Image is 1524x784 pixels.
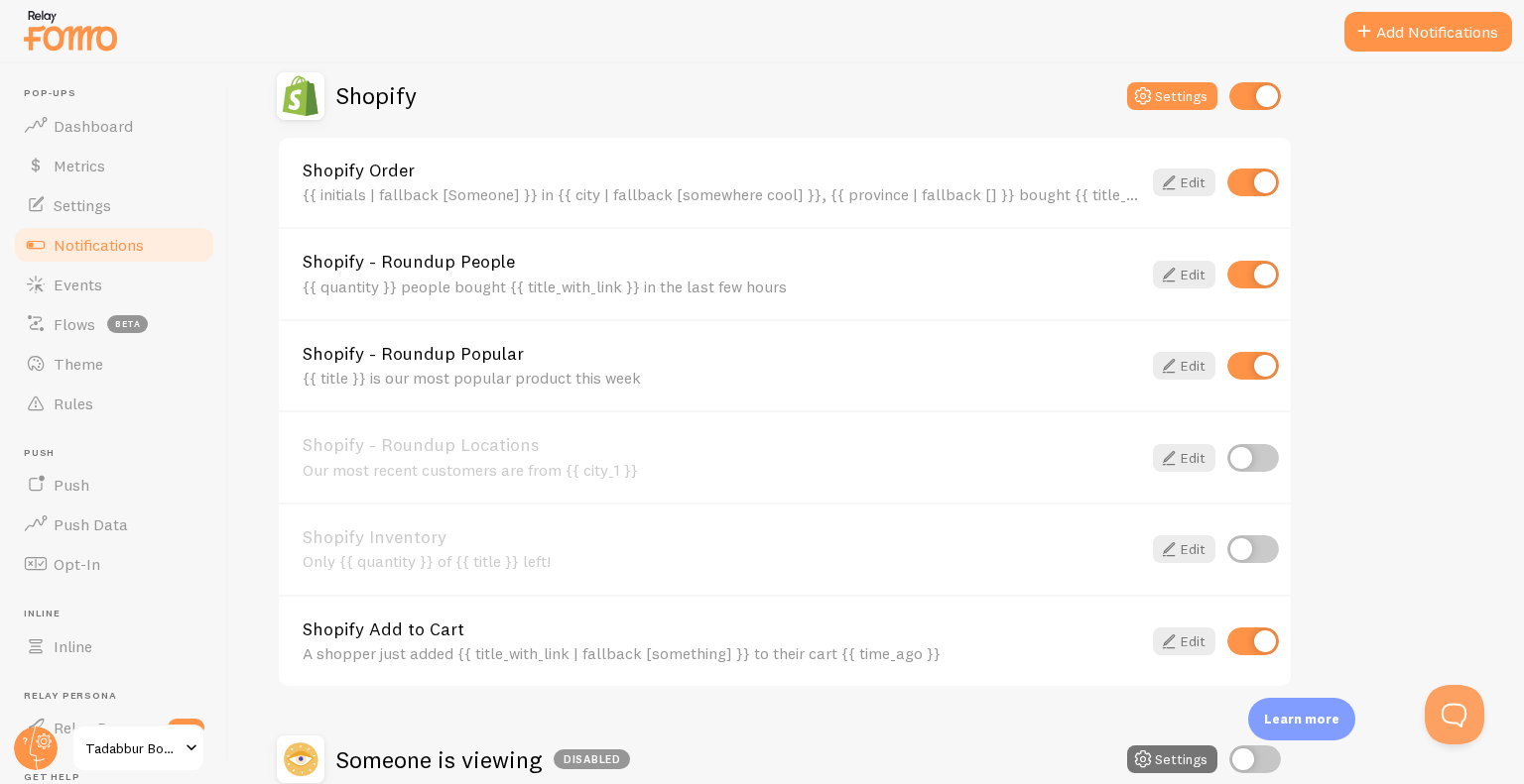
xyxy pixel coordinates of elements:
[12,106,216,146] a: Dashboard
[303,552,1141,570] div: Only {{ quantity }} of {{ title }} left!
[12,344,216,384] a: Theme
[54,393,93,413] span: Rules
[303,461,1141,479] div: Our most recent customers are from {{ city_1 }}
[54,514,128,534] span: Push Data
[554,749,630,769] div: Disabled
[54,156,105,175] span: Metrics
[303,185,1141,203] div: {{ initials | fallback [Someone] }} in {{ city | fallback [somewhere cool] }}, {{ province | fall...
[303,620,1141,638] a: Shopify Add to Cart
[12,465,216,504] a: Push
[12,626,216,666] a: Inline
[54,554,100,574] span: Opt-In
[54,718,156,737] span: Relay Persona
[1127,745,1217,773] button: Settings
[12,384,216,423] a: Rules
[85,736,180,760] span: Tadabbur Books
[1153,168,1215,196] a: Edit
[277,735,324,783] img: Someone is viewing
[303,436,1141,454] a: Shopify - Roundup Locations
[1248,698,1355,740] div: Learn more
[24,690,216,703] span: Relay Persona
[1425,685,1484,744] iframe: Help Scout Beacon - Open
[1264,710,1339,728] p: Learn more
[24,608,216,620] span: Inline
[303,528,1141,546] a: Shopify Inventory
[303,345,1141,363] a: Shopify - Roundup Popular
[303,644,1141,662] div: A shopper just added {{ title_with_link | fallback [something] }} to their cart {{ time_ago }}
[1153,535,1215,563] a: Edit
[336,80,417,111] h2: Shopify
[12,146,216,185] a: Metrics
[54,275,102,294] span: Events
[12,304,216,344] a: Flows beta
[54,235,144,255] span: Notifications
[12,544,216,584] a: Opt-In
[71,725,205,772] a: Tadabbur Books
[12,504,216,544] a: Push Data
[24,771,216,784] span: Get Help
[12,265,216,304] a: Events
[303,369,1141,387] div: {{ title }} is our most popular product this week
[54,354,103,374] span: Theme
[303,162,1141,179] a: Shopify Order
[1127,82,1217,110] button: Settings
[54,195,111,215] span: Settings
[1153,627,1215,655] a: Edit
[336,744,630,775] h2: Someone is viewing
[24,447,216,460] span: Push
[54,314,95,334] span: Flows
[303,253,1141,271] a: Shopify - Roundup People
[12,708,216,747] a: Relay Persona new
[277,72,324,120] img: Shopify
[12,185,216,225] a: Settings
[1153,352,1215,380] a: Edit
[107,315,148,333] span: beta
[168,719,204,736] span: new
[12,225,216,265] a: Notifications
[1153,261,1215,288] a: Edit
[54,475,89,495] span: Push
[24,87,216,100] span: Pop-ups
[303,278,1141,295] div: {{ quantity }} people bought {{ title_with_link }} in the last few hours
[54,636,92,656] span: Inline
[54,116,133,136] span: Dashboard
[21,5,120,56] img: fomo-relay-logo-orange.svg
[1153,444,1215,472] a: Edit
